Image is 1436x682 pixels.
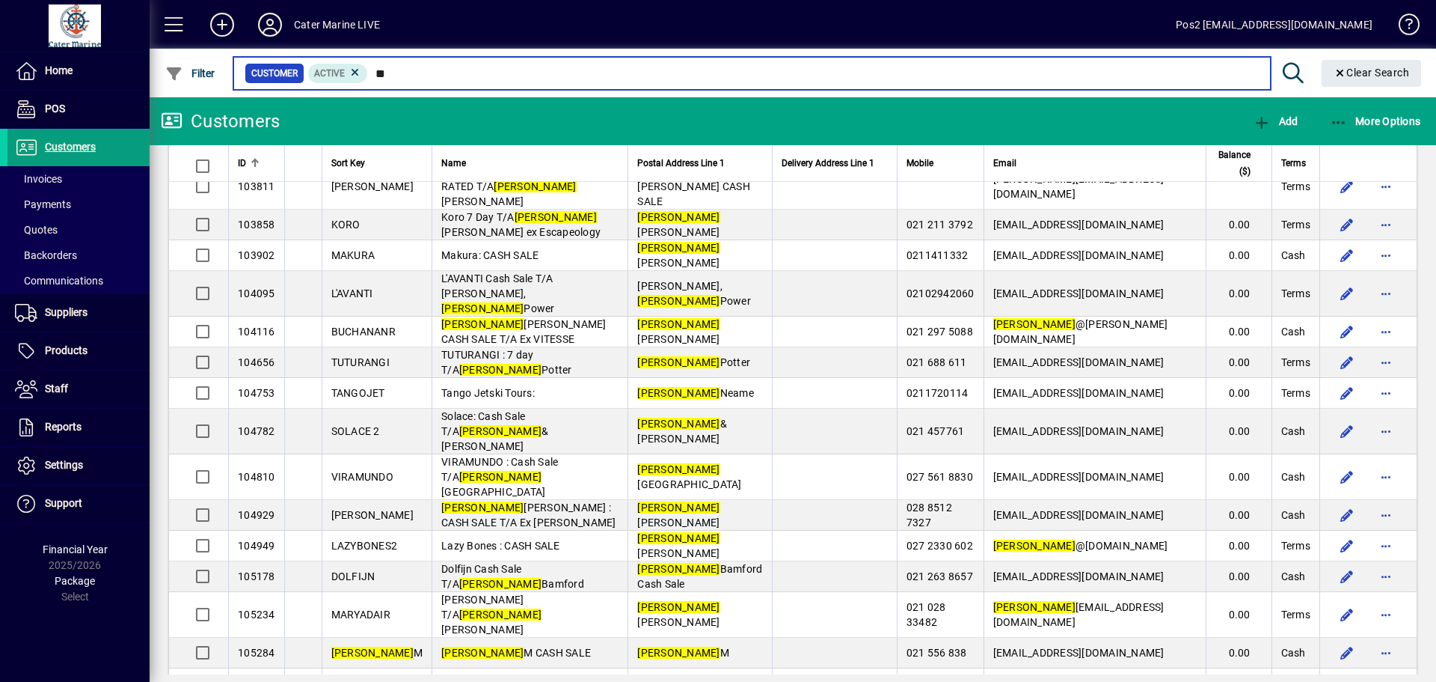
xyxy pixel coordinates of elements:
[515,211,597,223] em: [PERSON_NAME]
[637,563,762,590] span: Bamford Cash Sale
[782,155,874,171] span: Delivery Address Line 1
[459,578,541,590] em: [PERSON_NAME]
[993,155,1197,171] div: Email
[1206,378,1271,409] td: 0.00
[1374,564,1398,588] button: More options
[993,249,1165,261] span: [EMAIL_ADDRESS][DOMAIN_NAME]
[1249,108,1301,135] button: Add
[1335,174,1359,198] button: Edit
[238,647,275,659] span: 105284
[1374,381,1398,405] button: More options
[43,544,108,555] span: Financial Year
[993,318,1168,345] span: @[PERSON_NAME][DOMAIN_NAME]
[45,383,68,395] span: Staff
[906,326,973,338] span: 021 297 5088
[55,575,95,587] span: Package
[1281,286,1310,301] span: Terms
[251,66,298,81] span: Customer
[1206,409,1271,454] td: 0.00
[1281,607,1310,622] span: Terms
[1253,115,1298,127] span: Add
[7,332,150,370] a: Products
[238,387,275,399] span: 104753
[45,497,82,509] span: Support
[637,647,729,659] span: M
[906,249,969,261] span: 0211411332
[637,532,719,559] span: [PERSON_NAME]
[637,418,719,430] em: [PERSON_NAME]
[331,249,375,261] span: MAKURA
[331,155,365,171] span: Sort Key
[993,356,1165,368] span: [EMAIL_ADDRESS][DOMAIN_NAME]
[331,287,373,299] span: L'AVANTI
[1281,248,1306,263] span: Cash
[993,425,1165,437] span: [EMAIL_ADDRESS][DOMAIN_NAME]
[441,563,584,590] span: Dolfijn Cash Sale T/A Bamford
[1281,386,1310,401] span: Terms
[441,387,535,399] span: Tango Jetski Tours:
[1335,213,1359,237] button: Edit
[7,268,150,293] a: Communications
[993,318,1076,330] em: [PERSON_NAME]
[1374,213,1398,237] button: More options
[1335,381,1359,405] button: Edit
[1330,115,1421,127] span: More Options
[7,192,150,217] a: Payments
[637,356,750,368] span: Potter
[637,242,719,269] span: [PERSON_NAME]
[906,219,973,231] span: 021 211 3792
[238,155,246,171] span: ID
[459,425,541,437] em: [PERSON_NAME]
[1322,60,1422,87] button: Clear
[906,471,973,483] span: 027 561 8830
[441,594,541,636] span: [PERSON_NAME] T/A [PERSON_NAME]
[637,463,741,490] span: [GEOGRAPHIC_DATA]
[637,601,719,628] span: [PERSON_NAME]
[161,109,280,133] div: Customers
[1206,592,1271,638] td: 0.00
[637,532,719,544] em: [PERSON_NAME]
[45,344,88,356] span: Products
[1335,603,1359,627] button: Edit
[441,165,614,207] span: [PERSON_NAME] CASH SALE -ZERO RATED T/A [PERSON_NAME]
[1334,67,1410,79] span: Clear Search
[294,13,380,37] div: Cater Marine LIVE
[637,502,719,514] em: [PERSON_NAME]
[637,280,751,307] span: [PERSON_NAME], Power
[993,540,1168,552] span: @[DOMAIN_NAME]
[7,447,150,484] a: Settings
[238,609,275,621] span: 105234
[1335,564,1359,588] button: Edit
[308,64,368,83] mat-chip: Activation Status: Active
[637,211,719,238] span: [PERSON_NAME]
[441,647,591,659] span: M CASH SALE
[238,287,275,299] span: 104095
[1206,271,1271,317] td: 0.00
[637,387,754,399] span: Neame
[7,371,150,408] a: Staff
[993,601,1165,628] span: [EMAIL_ADDRESS][DOMAIN_NAME]
[45,306,88,318] span: Suppliers
[238,509,275,521] span: 104929
[1215,147,1251,180] span: Balance ($)
[1206,240,1271,271] td: 0.00
[1215,147,1264,180] div: Balance ($)
[1206,638,1271,669] td: 0.00
[331,387,385,399] span: TANGOJET
[1335,465,1359,489] button: Edit
[637,242,719,254] em: [PERSON_NAME]
[15,224,58,236] span: Quotes
[1335,503,1359,527] button: Edit
[441,155,619,171] div: Name
[1281,424,1306,439] span: Cash
[637,418,727,445] span: & [PERSON_NAME]
[906,387,969,399] span: 0211720114
[1206,454,1271,500] td: 0.00
[7,485,150,523] a: Support
[331,609,390,621] span: MARYADAIR
[7,294,150,332] a: Suppliers
[1335,350,1359,374] button: Edit
[441,249,538,261] span: Makura: CASH SALE
[1206,561,1271,592] td: 0.00
[1374,174,1398,198] button: More options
